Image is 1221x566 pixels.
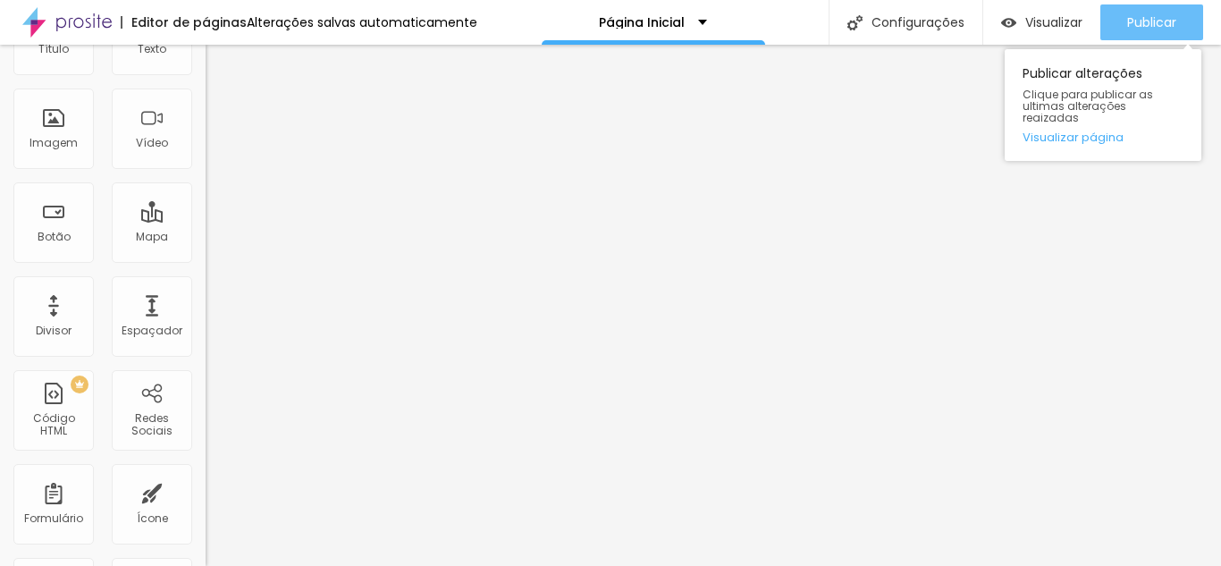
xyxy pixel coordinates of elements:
div: Botão [38,231,71,243]
div: Código HTML [18,412,88,438]
div: Espaçador [122,325,182,337]
button: Visualizar [983,4,1100,40]
span: Publicar [1127,15,1176,30]
div: Título [38,43,69,55]
span: Visualizar [1025,15,1082,30]
div: Redes Sociais [116,412,187,438]
img: view-1.svg [1001,15,1016,30]
img: Icone [847,15,863,30]
div: Alterações salvas automaticamente [247,16,477,29]
div: Editor de páginas [121,16,247,29]
span: Clique para publicar as ultimas alterações reaizadas [1023,89,1183,124]
button: Publicar [1100,4,1203,40]
div: Mapa [136,231,168,243]
div: Publicar alterações [1005,49,1201,161]
div: Imagem [29,137,78,149]
div: Divisor [36,325,72,337]
div: Ícone [137,512,168,525]
a: Visualizar página [1023,131,1183,143]
div: Vídeo [136,137,168,149]
div: Formulário [24,512,83,525]
iframe: Editor [206,45,1221,566]
div: Texto [138,43,166,55]
p: Página Inicial [599,16,685,29]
